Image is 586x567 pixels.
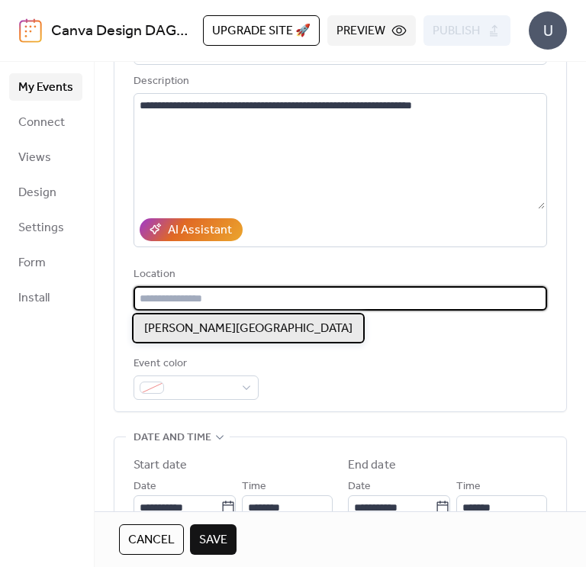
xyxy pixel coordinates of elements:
[212,22,311,40] span: Upgrade site 🚀
[18,149,51,167] span: Views
[18,289,50,308] span: Install
[19,18,42,43] img: logo
[168,221,232,240] div: AI Assistant
[199,531,227,549] span: Save
[456,478,481,496] span: Time
[529,11,567,50] div: U
[9,73,82,101] a: My Events
[134,478,156,496] span: Date
[9,179,82,206] a: Design
[327,15,416,46] button: Preview
[134,456,187,475] div: Start date
[144,320,353,338] span: [PERSON_NAME][GEOGRAPHIC_DATA]
[9,284,82,311] a: Install
[18,79,73,97] span: My Events
[119,524,184,555] button: Cancel
[348,456,396,475] div: End date
[18,254,46,272] span: Form
[336,22,385,40] span: Preview
[134,429,211,447] span: Date and time
[348,478,371,496] span: Date
[203,15,320,46] button: Upgrade site 🚀
[18,114,65,132] span: Connect
[51,17,243,46] a: Canva Design DAGvJZEeIYM
[128,531,175,549] span: Cancel
[134,72,544,91] div: Description
[140,218,243,241] button: AI Assistant
[134,355,256,373] div: Event color
[18,184,56,202] span: Design
[18,219,64,237] span: Settings
[9,143,82,171] a: Views
[134,266,544,284] div: Location
[9,214,82,241] a: Settings
[9,108,82,136] a: Connect
[9,249,82,276] a: Form
[242,478,266,496] span: Time
[190,524,237,555] button: Save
